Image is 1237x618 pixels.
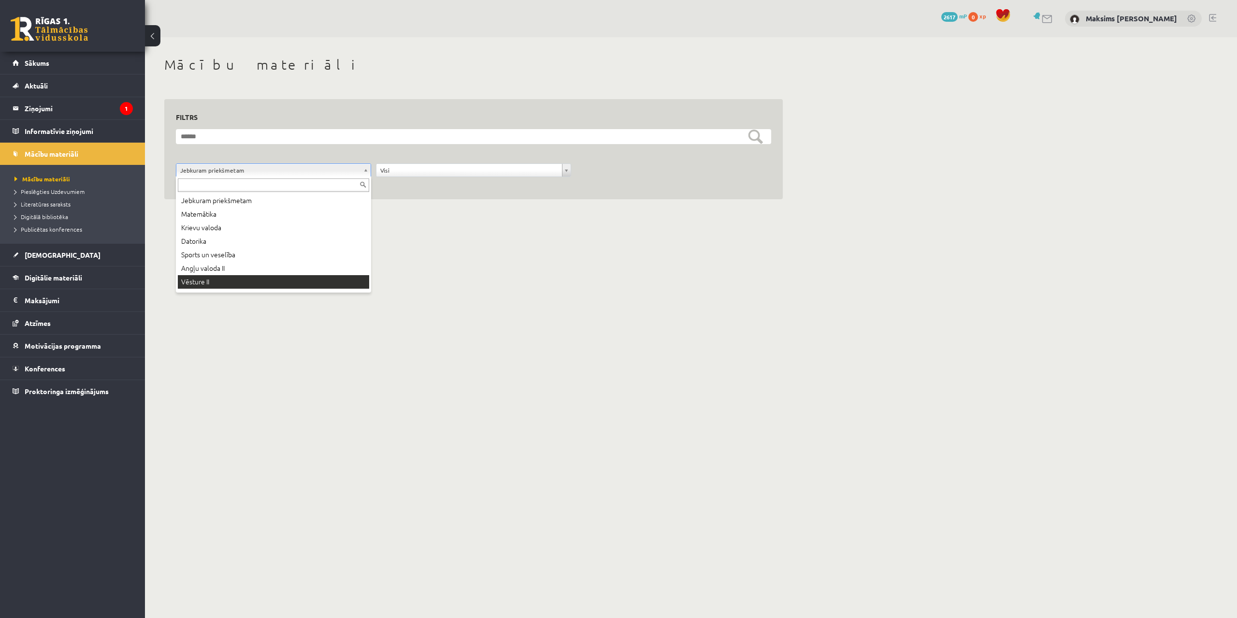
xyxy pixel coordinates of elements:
[178,207,369,221] div: Matemātika
[178,235,369,248] div: Datorika
[178,194,369,207] div: Jebkuram priekšmetam
[178,262,369,275] div: Angļu valoda II
[178,275,369,289] div: Vēsture II
[178,248,369,262] div: Sports un veselība
[178,289,369,302] div: Uzņēmējdarbības pamati (Specializētais kurss)
[178,221,369,235] div: Krievu valoda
